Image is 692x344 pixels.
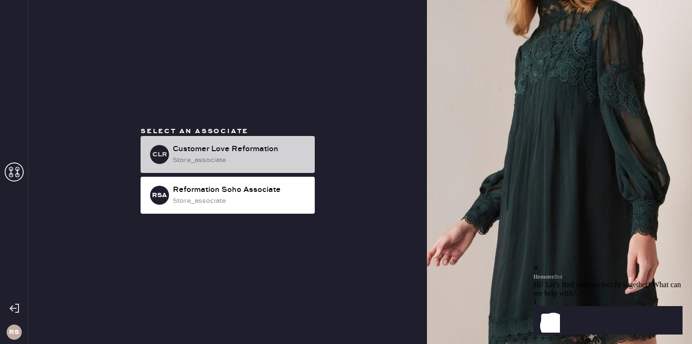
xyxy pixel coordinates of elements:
[152,151,167,158] h3: CLR
[9,329,19,335] h3: RS
[173,196,307,206] div: store_associate
[533,212,690,342] iframe: Front Chat
[152,192,167,199] h3: RSA
[173,144,307,155] div: Customer Love Reformation
[173,155,307,165] div: store_associate
[173,184,307,196] div: Reformation Soho Associate
[141,127,248,136] span: Select an associate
